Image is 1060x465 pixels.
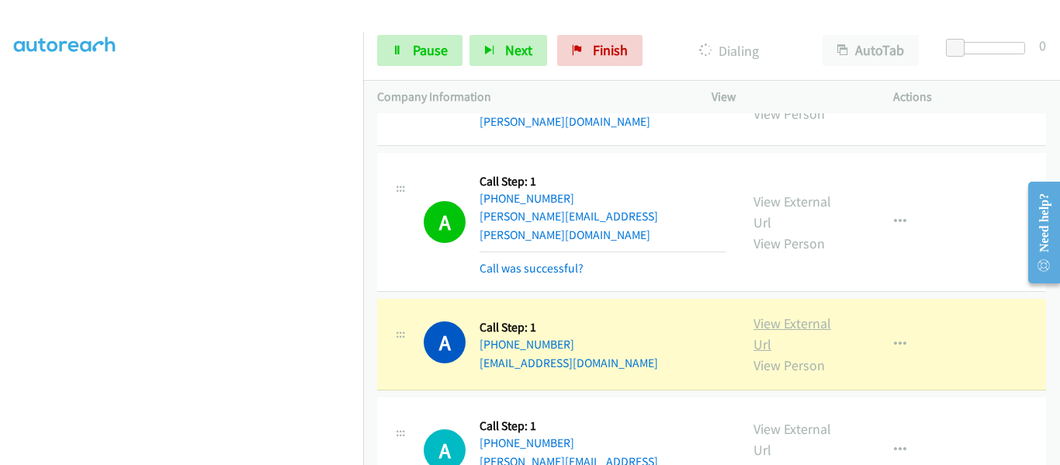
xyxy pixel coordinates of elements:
a: [PERSON_NAME][EMAIL_ADDRESS][PERSON_NAME][DOMAIN_NAME] [480,209,658,242]
a: View Person [753,105,825,123]
span: Next [505,41,532,59]
h5: Call Step: 1 [480,418,726,434]
button: Next [469,35,547,66]
a: Call was successful? [480,261,584,276]
span: Pause [413,41,448,59]
iframe: Resource Center [1015,171,1060,294]
a: Finish [557,35,643,66]
a: View External Url [753,193,831,231]
a: View Person [753,356,825,374]
a: [PHONE_NUMBER] [480,337,574,352]
h5: Call Step: 1 [480,174,726,189]
a: View External Url [753,314,831,353]
a: Pause [377,35,462,66]
a: [EMAIL_ADDRESS][DOMAIN_NAME] [480,356,658,370]
h5: Call Step: 1 [480,320,658,335]
p: Company Information [377,88,684,106]
a: [PHONE_NUMBER] [480,436,574,450]
h1: A [424,201,466,243]
a: View Person [753,234,825,252]
p: View [712,88,865,106]
a: View External Url [753,420,831,459]
p: Actions [893,88,1047,106]
div: 0 [1039,35,1046,56]
button: AutoTab [823,35,919,66]
span: Finish [593,41,628,59]
a: [PHONE_NUMBER] [480,191,574,206]
h1: A [424,321,466,363]
p: Dialing [663,40,795,61]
